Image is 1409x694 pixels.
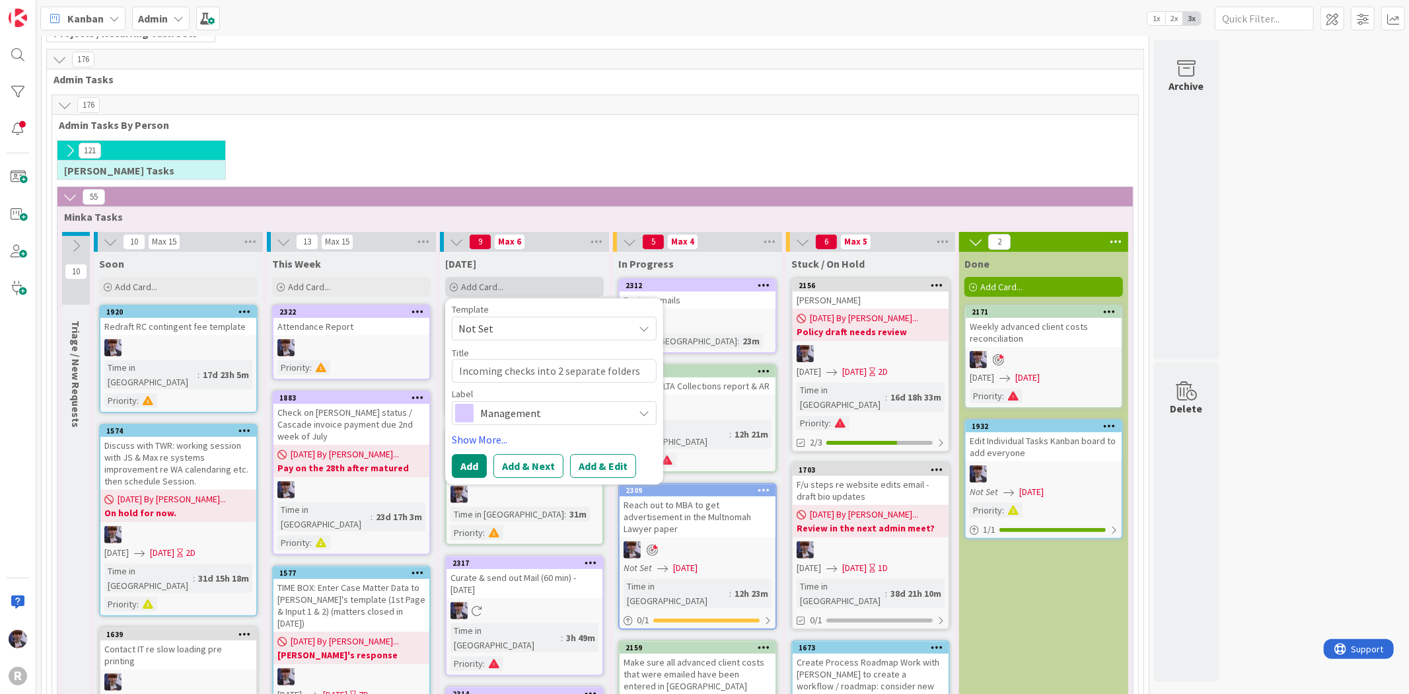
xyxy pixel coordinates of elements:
[277,461,425,475] b: Pay on the 28th after matured
[277,502,371,531] div: Time in [GEOGRAPHIC_DATA]
[371,510,373,524] span: :
[193,571,195,586] span: :
[72,52,94,67] span: 176
[279,307,429,317] div: 2322
[966,306,1122,347] div: 2171Weekly advanced client costs reconciliation
[137,393,139,408] span: :
[64,164,209,177] span: Kelly Tasks
[273,668,429,685] div: ML
[54,73,1127,86] span: Admin Tasks
[729,427,731,442] span: :
[272,305,431,380] a: 2322Attendance ReportMLPriority:
[885,390,887,405] span: :
[9,667,27,685] div: R
[195,571,252,586] div: 31d 15h 18m
[815,234,838,250] span: 6
[620,313,776,330] div: ML
[100,437,256,490] div: Discuss with TWR: working session with JS & Max re systems improvement re WA calendaring etc. the...
[9,9,27,27] img: Visit kanbanzone.com
[887,586,945,601] div: 38d 21h 10m
[291,447,399,461] span: [DATE] By [PERSON_NAME]...
[100,640,256,670] div: Contact IT re slow loading pre printing
[972,307,1122,317] div: 2171
[199,367,252,382] div: 17d 23h 5m
[620,496,776,537] div: Reach out to MBA to get advertisement in the Multnomah Lawyer paper
[277,668,295,685] img: ML
[273,306,429,318] div: 2322
[498,239,521,245] div: Max 6
[451,507,564,521] div: Time in [GEOGRAPHIC_DATA]
[100,318,256,335] div: Redraft RC contingent fee template
[452,559,602,568] div: 2317
[797,325,945,338] b: Policy draft needs review
[445,556,604,676] a: 2317Curate & send out Mail (60 min) - [DATE]MLTime in [GEOGRAPHIC_DATA]:3h 49mPriority:
[272,391,431,555] a: 1883Check on [PERSON_NAME] status / Cascade invoice payment due 2nd week of July[DATE] By [PERSON...
[729,586,731,601] span: :
[100,425,256,437] div: 1574
[480,404,627,422] span: Management
[123,234,145,250] span: 10
[797,541,814,559] img: ML
[878,561,888,575] div: 1D
[737,334,739,348] span: :
[104,674,122,691] img: ML
[152,239,176,245] div: Max 15
[970,389,1002,403] div: Priority
[842,365,867,379] span: [DATE]
[104,546,129,560] span: [DATE]
[100,425,256,490] div: 1574Discuss with TWR: working session with JS & Max re systems improvement re WA calendaring etc....
[844,239,867,245] div: Max 5
[791,257,865,270] span: Stuck / On Hold
[273,567,429,632] div: 1577TIME BOX: Enter Case Matter Data to [PERSON_NAME]'s template (1st Page & Input 1 & 2) (matter...
[273,567,429,579] div: 1577
[115,281,157,293] span: Add Card...
[104,393,137,408] div: Priority
[64,210,1116,223] span: Minka Tasks
[797,561,821,575] span: [DATE]
[793,345,949,362] div: ML
[483,656,485,671] span: :
[273,481,429,498] div: ML
[885,586,887,601] span: :
[620,484,776,537] div: 2309Reach out to MBA to get advertisement in the Multnomah Lawyer paper
[451,602,468,619] img: ML
[104,360,198,389] div: Time in [GEOGRAPHIC_DATA]
[626,367,776,376] div: 2310
[310,360,312,375] span: :
[570,454,636,478] button: Add & Edit
[198,367,199,382] span: :
[626,281,776,290] div: 2312
[620,366,776,395] div: 2310Update IOLTA Collections report & AR
[797,345,814,362] img: ML
[325,239,349,245] div: Max 15
[793,280,949,309] div: 2156[PERSON_NAME]
[138,12,168,25] b: Admin
[493,454,563,478] button: Add & Next
[799,465,949,475] div: 1703
[106,307,256,317] div: 1920
[791,463,950,630] a: 1703F/u steps re website edits email - draft bio updates[DATE] By [PERSON_NAME]...Review in the n...
[620,642,776,654] div: 2159
[79,143,101,159] span: 121
[810,311,918,325] span: [DATE] By [PERSON_NAME]...
[620,280,776,291] div: 2312
[842,561,867,575] span: [DATE]
[273,318,429,335] div: Attendance Report
[966,351,1122,368] div: ML
[970,486,998,498] i: Not Set
[452,359,657,383] textarea: Incoming checks into 2 separate folder
[452,305,489,314] span: Template
[618,364,777,473] a: 2310Update IOLTA Collections report & ARMLTime in [GEOGRAPHIC_DATA]:12h 21mPriority:
[673,561,698,575] span: [DATE]
[561,631,563,645] span: :
[793,476,949,505] div: F/u steps re website edits email - draft bio updates
[65,264,87,280] span: 10
[69,321,83,428] span: Triage / New Requests
[797,416,829,430] div: Priority
[100,629,256,640] div: 1639
[966,318,1122,347] div: Weekly advanced client costs reconciliation
[620,377,776,395] div: Update IOLTA Collections report & AR
[624,334,737,348] div: Time in [GEOGRAPHIC_DATA]
[137,597,139,611] span: :
[966,420,1122,461] div: 1932Edit Individual Tasks Kanban board to add everyone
